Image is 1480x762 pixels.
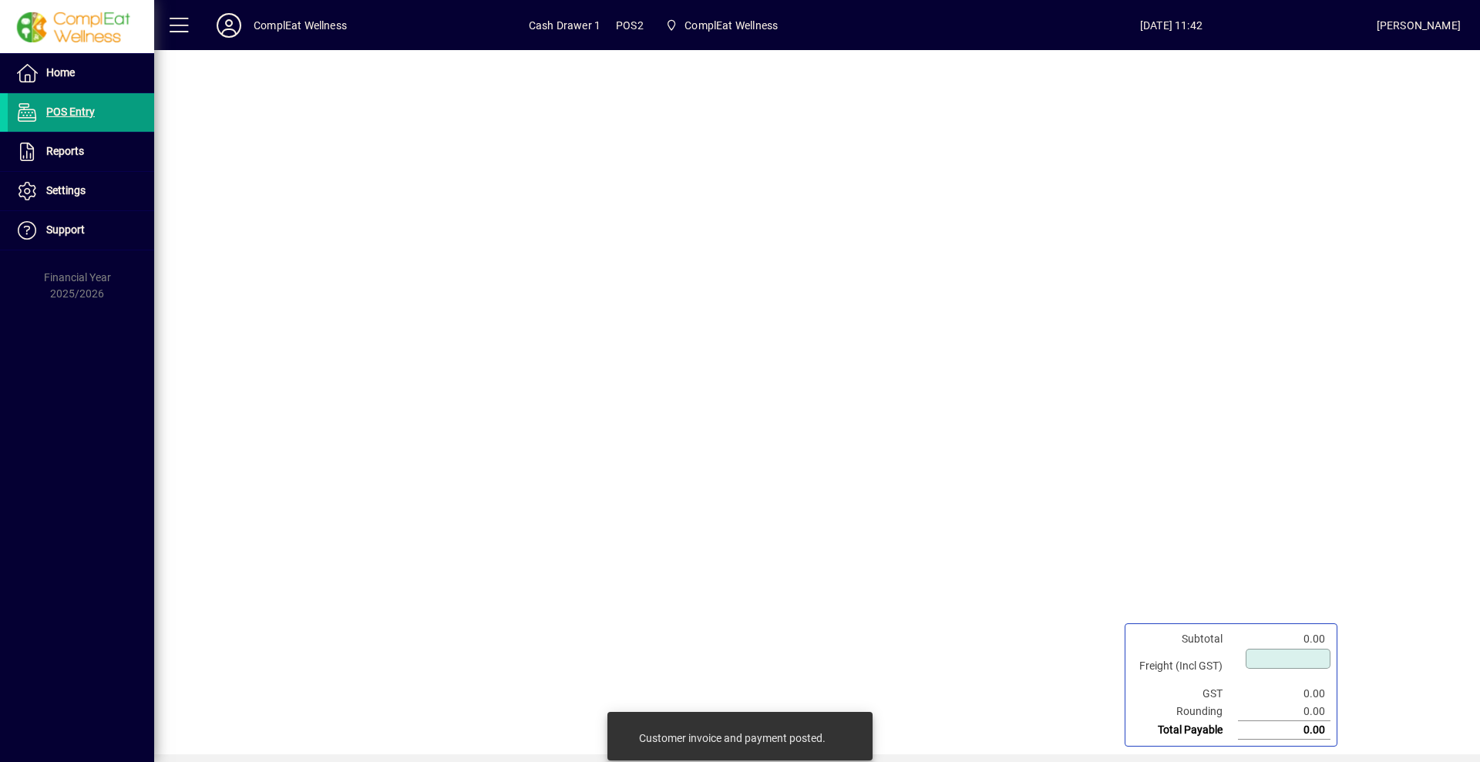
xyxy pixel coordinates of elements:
[1132,685,1238,703] td: GST
[8,133,154,171] a: Reports
[8,172,154,210] a: Settings
[254,13,347,38] div: ComplEat Wellness
[1238,630,1330,648] td: 0.00
[1132,648,1238,685] td: Freight (Incl GST)
[616,13,644,38] span: POS2
[1238,685,1330,703] td: 0.00
[529,13,600,38] span: Cash Drawer 1
[46,106,95,118] span: POS Entry
[46,66,75,79] span: Home
[1377,13,1461,38] div: [PERSON_NAME]
[1132,721,1238,740] td: Total Payable
[966,13,1377,38] span: [DATE] 11:42
[8,54,154,92] a: Home
[204,12,254,39] button: Profile
[639,730,826,746] div: Customer invoice and payment posted.
[1132,703,1238,721] td: Rounding
[46,184,86,196] span: Settings
[659,12,784,39] span: ComplEat Wellness
[684,13,778,38] span: ComplEat Wellness
[46,223,85,236] span: Support
[46,145,84,157] span: Reports
[1132,630,1238,648] td: Subtotal
[1238,721,1330,740] td: 0.00
[8,211,154,250] a: Support
[1238,703,1330,721] td: 0.00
